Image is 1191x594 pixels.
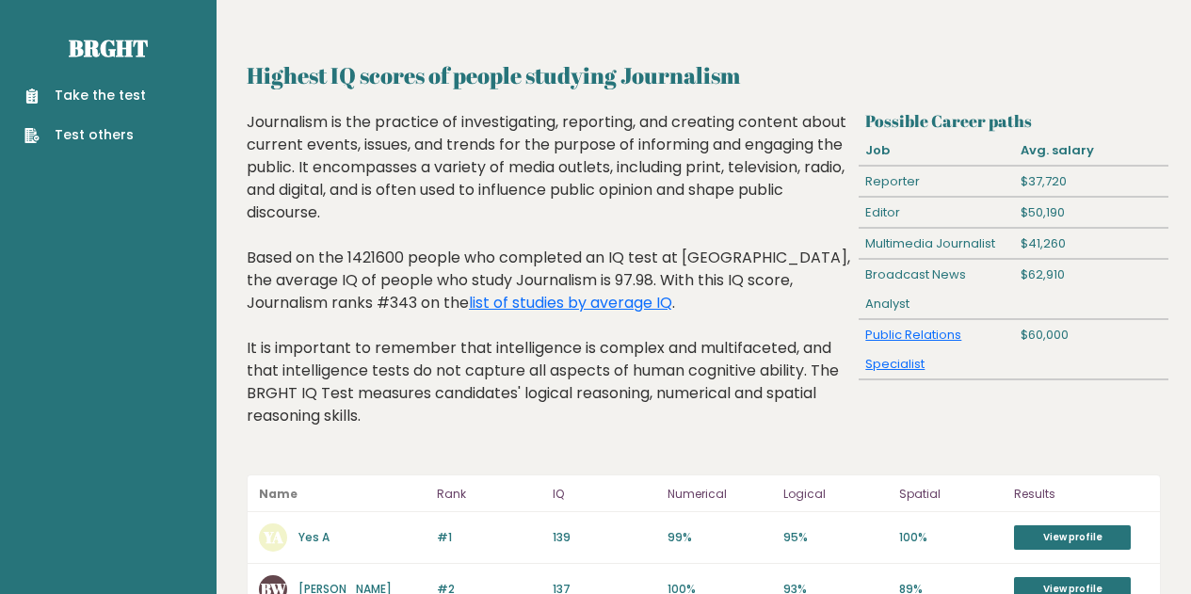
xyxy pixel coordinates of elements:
div: $60,000 [1013,320,1167,379]
div: Broadcast News Analyst [859,260,1013,319]
p: 95% [783,529,888,546]
a: Brght [69,33,148,63]
a: list of studies by average IQ [469,292,672,313]
p: Numerical [668,483,772,506]
div: $50,190 [1013,198,1167,228]
p: Spatial [899,483,1004,506]
p: IQ [553,483,657,506]
div: Avg. salary [1013,136,1167,166]
p: 100% [899,529,1004,546]
p: 139 [553,529,657,546]
div: $37,720 [1013,167,1167,197]
h3: Possible Career paths [865,111,1161,131]
h2: Highest IQ scores of people studying Journalism [247,58,1161,92]
div: Editor [859,198,1013,228]
text: YA [263,526,283,548]
b: Name [259,486,298,502]
div: $41,260 [1013,229,1167,259]
p: #1 [437,529,541,546]
p: Results [1014,483,1149,506]
a: Test others [24,125,146,145]
p: 99% [668,529,772,546]
div: $62,910 [1013,260,1167,319]
div: Multimedia Journalist [859,229,1013,259]
a: Yes A [298,529,330,545]
a: View profile [1014,525,1131,550]
div: Journalism is the practice of investigating, reporting, and creating content about current events... [247,111,851,456]
p: Logical [783,483,888,506]
div: Reporter [859,167,1013,197]
a: Public Relations Specialist [865,326,961,373]
a: Take the test [24,86,146,105]
p: Rank [437,483,541,506]
div: Job [859,136,1013,166]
